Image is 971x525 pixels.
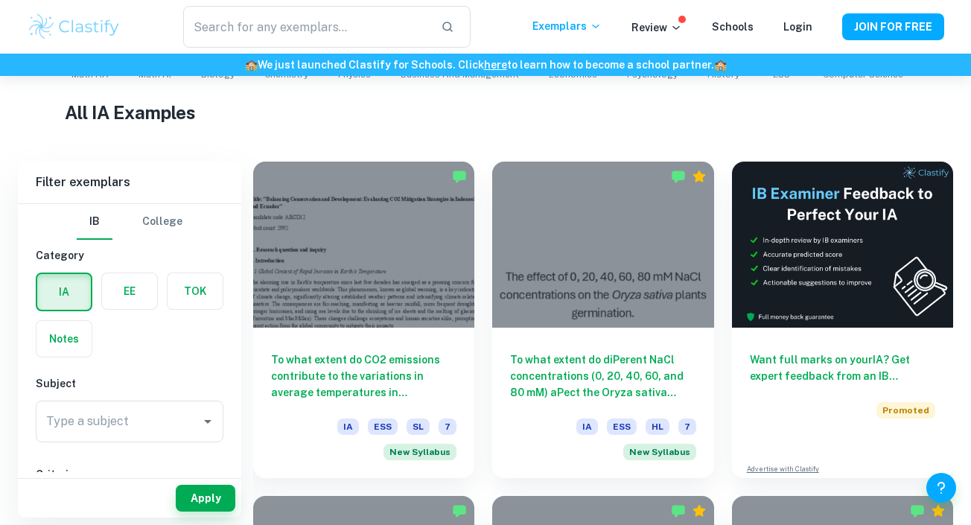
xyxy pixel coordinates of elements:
[3,57,968,73] h6: We just launched Clastify for Schools. Click to learn how to become a school partner.
[271,351,456,401] h6: To what extent do CO2 emissions contribute to the variations in average temperatures in [GEOGRAPH...
[36,247,223,264] h6: Category
[492,162,713,478] a: To what extent do diPerent NaCl concentrations (0, 20, 40, 60, and 80 mM) aPect the Oryza sativa ...
[842,13,944,40] button: JOIN FOR FREE
[36,375,223,392] h6: Subject
[607,419,637,435] span: ESS
[926,473,956,503] button: Help and Feedback
[36,321,92,357] button: Notes
[692,503,707,518] div: Premium
[337,419,359,435] span: IA
[36,466,223,483] h6: Criteria
[245,59,258,71] span: 🏫
[253,162,474,478] a: To what extent do CO2 emissions contribute to the variations in average temperatures in [GEOGRAPH...
[623,444,696,460] span: New Syllabus
[876,402,935,419] span: Promoted
[383,444,456,460] div: Starting from the May 2026 session, the ESS IA requirements have changed. We created this exempla...
[750,351,935,384] h6: Want full marks on your IA ? Get expert feedback from an IB examiner!
[532,18,602,34] p: Exemplars
[631,19,682,36] p: Review
[77,204,112,240] button: IB
[102,273,157,309] button: EE
[142,204,182,240] button: College
[37,274,91,310] button: IA
[176,485,235,512] button: Apply
[783,21,812,33] a: Login
[671,503,686,518] img: Marked
[732,162,953,328] img: Thumbnail
[27,12,121,42] img: Clastify logo
[646,419,669,435] span: HL
[168,273,223,309] button: TOK
[910,503,925,518] img: Marked
[407,419,430,435] span: SL
[439,419,456,435] span: 7
[712,21,754,33] a: Schools
[183,6,429,48] input: Search for any exemplars...
[368,419,398,435] span: ESS
[383,444,456,460] span: New Syllabus
[576,419,598,435] span: IA
[18,162,241,203] h6: Filter exemplars
[747,464,819,474] a: Advertise with Clastify
[671,169,686,184] img: Marked
[510,351,695,401] h6: To what extent do diPerent NaCl concentrations (0, 20, 40, 60, and 80 mM) aPect the Oryza sativa ...
[484,59,507,71] a: here
[65,99,906,126] h1: All IA Examples
[452,169,467,184] img: Marked
[931,503,946,518] div: Premium
[452,503,467,518] img: Marked
[692,169,707,184] div: Premium
[732,162,953,478] a: Want full marks on yourIA? Get expert feedback from an IB examiner!PromotedAdvertise with Clastify
[678,419,696,435] span: 7
[77,204,182,240] div: Filter type choice
[197,411,218,432] button: Open
[623,444,696,460] div: Starting from the May 2026 session, the ESS IA requirements have changed. We created this exempla...
[714,59,727,71] span: 🏫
